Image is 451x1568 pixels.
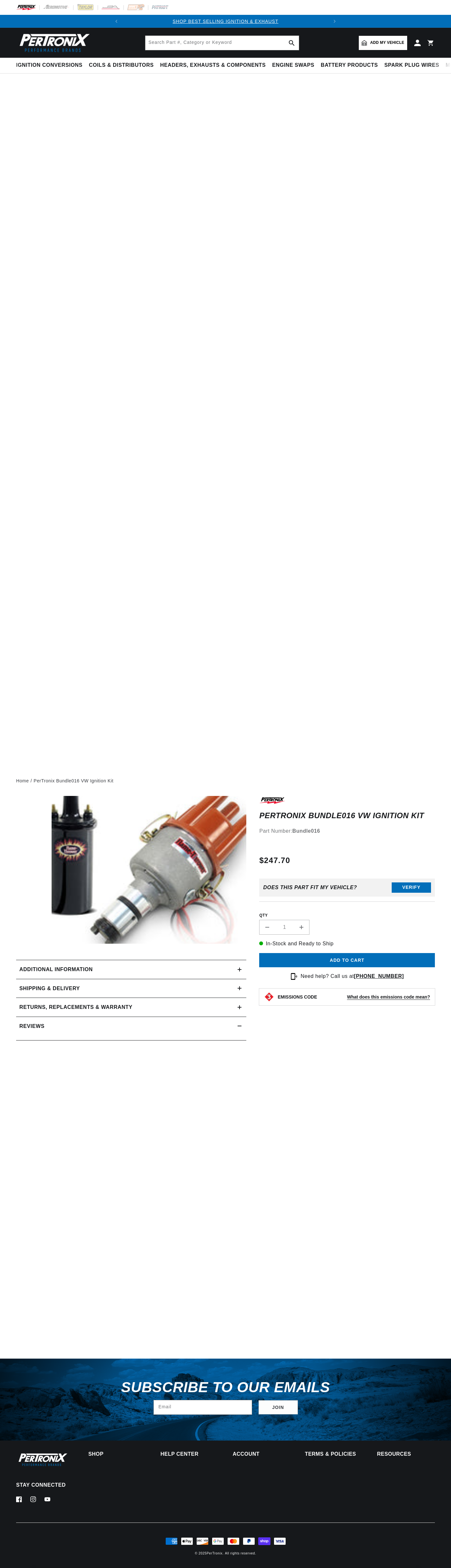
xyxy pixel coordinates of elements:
div: Announcement [123,18,328,25]
a: Home [16,777,29,784]
summary: Headers, Exhausts & Components [157,58,269,73]
summary: Additional information [16,960,246,979]
h1: PerTronix Bundle016 VW Ignition Kit [259,812,435,819]
button: Translation missing: en.sections.announcements.previous_announcement [110,15,123,28]
a: [PHONE_NUMBER] [354,973,404,979]
span: Headers, Exhausts & Components [160,62,266,69]
summary: Coils & Distributors [86,58,157,73]
summary: Shipping & Delivery [16,979,246,998]
a: PerTronix Bundle016 VW Ignition Kit [34,777,113,784]
summary: Reviews [16,1017,246,1036]
button: Subscribe [259,1400,298,1415]
p: Need help? Call us at [300,972,404,980]
h2: Reviews [19,1022,44,1030]
span: $247.70 [259,855,290,866]
h3: Subscribe to our emails [121,1381,330,1393]
span: Ignition Conversions [16,62,83,69]
summary: Battery Products [318,58,381,73]
div: Does This part fit My vehicle? [263,885,357,890]
summary: Account [233,1452,290,1456]
h2: Returns, Replacements & Warranty [19,1003,132,1011]
span: Engine Swaps [272,62,314,69]
summary: Returns, Replacements & Warranty [16,998,246,1017]
input: Email [154,1400,252,1414]
button: Search Part #, Category or Keyword [285,36,299,50]
img: Pertronix [16,32,90,54]
h2: Additional information [19,965,93,974]
nav: breadcrumbs [16,777,435,784]
button: EMISSIONS CODEWhat does this emissions code mean? [278,994,430,1000]
small: © 2025 . [195,1552,223,1555]
summary: Engine Swaps [269,58,318,73]
p: In-Stock and Ready to Ship [259,940,435,948]
a: PerTronix [207,1552,222,1555]
small: All rights reserved. [225,1552,256,1555]
h2: Shipping & Delivery [19,984,80,993]
media-gallery: Gallery Viewer [16,796,246,947]
summary: Resources [377,1452,435,1456]
strong: EMISSIONS CODE [278,994,317,1000]
strong: Bundle016 [292,828,320,834]
strong: What does this emissions code mean? [347,994,430,1000]
button: Translation missing: en.sections.announcements.next_announcement [328,15,341,28]
summary: Terms & policies [305,1452,363,1456]
button: Verify [392,882,431,893]
span: Add my vehicle [370,40,404,46]
input: Search Part #, Category or Keyword [145,36,299,50]
img: Emissions code [264,992,274,1002]
button: Add to cart [259,953,435,968]
span: Spark Plug Wires [384,62,439,69]
a: SHOP BEST SELLING IGNITION & EXHAUST [172,19,278,24]
summary: Help Center [161,1452,218,1456]
div: 1 of 2 [123,18,328,25]
div: Part Number: [259,827,435,835]
summary: Shop [88,1452,146,1456]
span: Coils & Distributors [89,62,154,69]
a: Add my vehicle [359,36,407,50]
p: Stay Connected [16,1482,67,1489]
label: QTY [259,913,435,918]
span: Battery Products [321,62,378,69]
summary: Spark Plug Wires [381,58,442,73]
img: Pertronix [16,1452,68,1467]
summary: Ignition Conversions [16,58,86,73]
